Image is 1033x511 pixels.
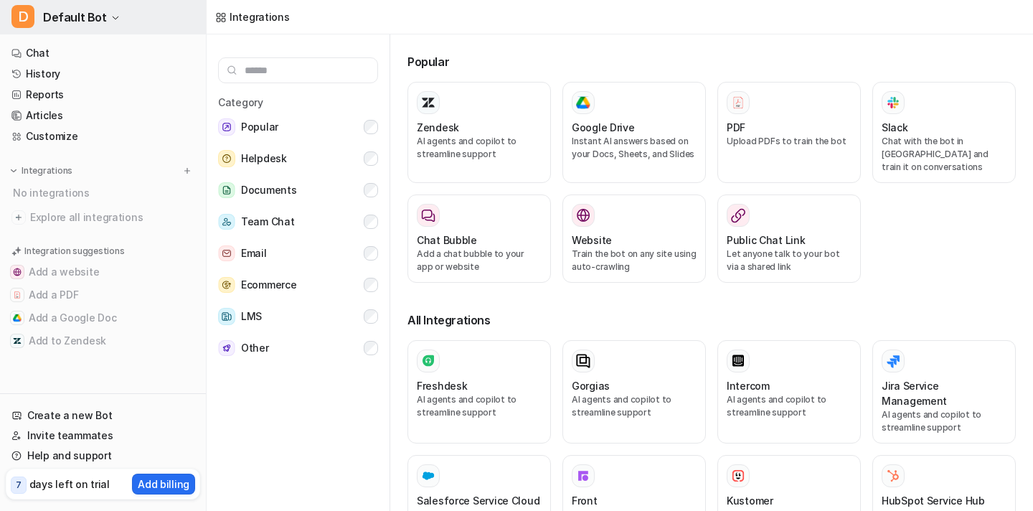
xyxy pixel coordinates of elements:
button: HelpdeskHelpdesk [218,144,378,173]
p: Let anyone talk to your bot via a shared link [727,248,852,273]
img: expand menu [9,166,19,176]
img: Add a Google Doc [13,314,22,322]
h5: Category [218,95,378,110]
button: PopularPopular [218,113,378,141]
a: Integrations [215,9,290,24]
button: LMSLMS [218,302,378,331]
img: LMS [218,308,235,325]
span: Default Bot [43,7,107,27]
p: Add a chat bubble to your app or website [417,248,542,273]
img: Google Drive [576,96,590,109]
h3: HubSpot Service Hub [882,493,985,508]
p: days left on trial [29,477,110,492]
button: Add billing [132,474,195,494]
a: Reports [6,85,200,105]
img: Ecommerce [218,277,235,294]
span: Explore all integrations [30,206,194,229]
span: Email [241,245,267,262]
p: Integration suggestions [24,245,124,258]
img: Other [218,340,235,357]
img: menu_add.svg [182,166,192,176]
button: PDFPDFUpload PDFs to train the bot [717,82,861,183]
button: DocumentsDocuments [218,176,378,205]
button: Add a PDFAdd a PDF [6,283,200,306]
p: AI agents and copilot to streamline support [417,135,542,161]
span: Helpdesk [241,150,287,167]
button: EmailEmail [218,239,378,268]
a: Explore all integrations [6,207,200,228]
button: Public Chat LinkLet anyone talk to your bot via a shared link [717,194,861,283]
p: Instant AI answers based on your Docs, Sheets, and Slides [572,135,697,161]
button: ZendeskAI agents and copilot to streamline support [407,82,551,183]
p: AI agents and copilot to streamline support [882,408,1006,434]
button: Team ChatTeam Chat [218,207,378,236]
img: Email [218,245,235,262]
span: LMS [241,308,262,325]
h3: Jira Service Management [882,378,1006,408]
a: Help and support [6,446,200,466]
p: 7 [16,479,22,492]
h3: Intercom [727,378,770,393]
img: Slack [886,94,900,111]
img: HubSpot Service Hub [886,469,900,483]
img: Helpdesk [218,150,235,167]
button: Add a websiteAdd a website [6,261,200,283]
img: Add to Zendesk [13,337,22,345]
p: AI agents and copilot to streamline support [417,393,542,419]
span: Documents [241,182,296,199]
p: Integrations [22,165,72,177]
a: Chat [6,43,200,63]
p: Chat with the bot in [GEOGRAPHIC_DATA] and train it on conversations [882,135,1006,174]
p: Add billing [138,477,189,492]
img: Kustomer [731,469,745,483]
img: Salesforce Service Cloud [421,469,435,483]
h3: Public Chat Link [727,233,806,248]
p: Upload PDFs to train the bot [727,135,852,148]
img: Website [576,208,590,222]
span: Ecommerce [241,276,296,294]
div: Integrations [230,9,290,24]
h3: PDF [727,120,745,135]
h3: Gorgias [572,378,610,393]
a: History [6,64,200,84]
button: SlackSlackChat with the bot in [GEOGRAPHIC_DATA] and train it on conversations [872,82,1016,183]
h3: Chat Bubble [417,233,477,248]
a: Customize [6,126,200,146]
button: OtherOther [218,334,378,362]
h3: Front [572,493,598,508]
span: Other [241,339,269,357]
img: explore all integrations [11,210,26,225]
p: AI agents and copilot to streamline support [727,393,852,419]
h3: Zendesk [417,120,459,135]
button: Chat BubbleAdd a chat bubble to your app or website [407,194,551,283]
img: Documents [218,182,235,199]
a: Articles [6,106,200,126]
button: WebsiteWebsiteTrain the bot on any site using auto-crawling [562,194,706,283]
button: Google DriveGoogle DriveInstant AI answers based on your Docs, Sheets, and Slides [562,82,706,183]
button: FreshdeskAI agents and copilot to streamline support [407,340,551,444]
h3: All Integrations [407,311,1016,329]
button: Add a Google DocAdd a Google Doc [6,306,200,329]
span: Popular [241,118,278,136]
img: Front [576,469,590,483]
h3: Website [572,233,612,248]
img: Add a website [13,268,22,276]
span: D [11,5,34,28]
span: Team Chat [241,213,294,230]
h3: Google Drive [572,120,635,135]
img: PDF [731,95,745,109]
button: GorgiasAI agents and copilot to streamline support [562,340,706,444]
h3: Freshdesk [417,378,467,393]
img: Add a PDF [13,291,22,299]
p: Train the bot on any site using auto-crawling [572,248,697,273]
button: EcommerceEcommerce [218,271,378,299]
a: Invite teammates [6,426,200,446]
h3: Slack [882,120,908,135]
img: Popular [218,118,235,136]
h3: Kustomer [727,493,773,508]
button: Integrations [6,164,77,178]
p: AI agents and copilot to streamline support [572,393,697,419]
button: Jira Service ManagementAI agents and copilot to streamline support [872,340,1016,444]
h3: Salesforce Service Cloud [417,493,539,508]
div: No integrations [9,181,200,205]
